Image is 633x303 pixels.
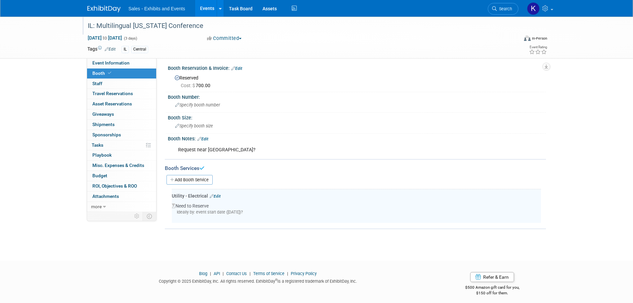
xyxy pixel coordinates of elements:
[208,271,213,276] span: |
[87,277,429,284] div: Copyright © 2025 ExhibitDay, Inc. All rights reserved. ExhibitDay is a registered trademark of Ex...
[87,192,156,202] a: Attachments
[87,6,121,12] img: ExhibitDay
[143,212,156,221] td: Toggle Event Tabs
[92,111,114,117] span: Giveaways
[285,271,290,276] span: |
[181,83,213,88] span: 700.00
[165,165,546,172] div: Booth Services
[102,35,108,41] span: to
[92,183,137,189] span: ROI, Objectives & ROO
[92,81,102,86] span: Staff
[91,204,102,209] span: more
[181,83,196,88] span: Cost: $
[123,36,137,41] span: (3 days)
[92,71,113,76] span: Booth
[291,271,317,276] a: Privacy Policy
[173,143,473,157] div: Request near [GEOGRAPHIC_DATA]?
[527,2,540,15] img: Kara Haven
[175,123,213,128] span: Specify booth size
[131,212,143,221] td: Personalize Event Tab Strip
[197,137,208,141] a: Edit
[439,280,546,296] div: $500 Amazon gift card for you,
[470,272,514,282] a: Refer & Earn
[199,271,207,276] a: Blog
[168,92,546,100] div: Booth Number:
[92,60,130,66] span: Event Information
[87,171,156,181] a: Budget
[205,35,244,42] button: Committed
[275,278,277,282] sup: ®
[129,6,185,11] span: Sales - Exhibits and Events
[92,122,115,127] span: Shipments
[92,194,119,199] span: Attachments
[497,6,512,11] span: Search
[87,150,156,160] a: Playbook
[87,79,156,89] a: Staff
[488,3,518,15] a: Search
[172,193,541,199] div: Utility - Electrical
[92,101,132,106] span: Asset Reservations
[214,271,220,276] a: API
[226,271,247,276] a: Contact Us
[92,163,144,168] span: Misc. Expenses & Credits
[175,102,220,107] span: Specify booth number
[87,202,156,212] a: more
[168,134,546,142] div: Booth Notes:
[108,71,111,75] i: Booth reservation complete
[173,73,541,89] div: Reserved
[87,89,156,99] a: Travel Reservations
[87,46,116,53] td: Tags
[92,142,103,148] span: Tasks
[85,20,508,32] div: IL: Multilingual [US_STATE] Conference
[92,173,107,178] span: Budget
[87,35,122,41] span: [DATE] [DATE]
[253,271,284,276] a: Terms of Service
[87,130,156,140] a: Sponsorships
[172,199,541,221] div: Need to Reserve
[105,47,116,52] a: Edit
[166,175,213,185] a: Add Booth Service
[221,271,225,276] span: |
[172,209,541,215] div: Ideally by: event start date ([DATE])?
[92,132,121,137] span: Sponsorships
[87,69,156,78] a: Booth
[87,181,156,191] a: ROI, Objectives & ROO
[479,35,548,45] div: Event Format
[122,46,129,53] div: IL
[92,152,112,158] span: Playbook
[87,140,156,150] a: Tasks
[87,120,156,130] a: Shipments
[248,271,252,276] span: |
[131,46,148,53] div: Central
[439,290,546,296] div: $150 off for them.
[532,36,547,41] div: In-Person
[87,109,156,119] a: Giveaways
[168,63,546,72] div: Booth Reservation & Invoice:
[524,36,531,41] img: Format-Inperson.png
[87,161,156,171] a: Misc. Expenses & Credits
[168,113,546,121] div: Booth Size:
[87,99,156,109] a: Asset Reservations
[92,91,133,96] span: Travel Reservations
[529,46,547,49] div: Event Rating
[231,66,242,71] a: Edit
[210,194,221,199] a: Edit
[87,58,156,68] a: Event Information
